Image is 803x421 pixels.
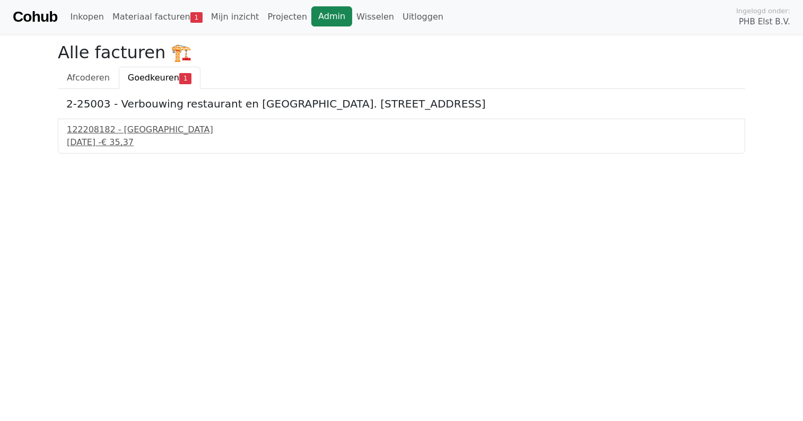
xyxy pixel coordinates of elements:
[736,6,790,16] span: Ingelogd onder:
[58,67,119,89] a: Afcoderen
[398,6,448,28] a: Uitloggen
[207,6,264,28] a: Mijn inzicht
[128,73,179,83] span: Goedkeuren
[108,6,207,28] a: Materiaal facturen1
[67,136,736,149] div: [DATE] -
[67,73,110,83] span: Afcoderen
[119,67,200,89] a: Goedkeuren1
[352,6,398,28] a: Wisselen
[739,16,790,28] span: PHB Elst B.V.
[190,12,203,23] span: 1
[66,6,108,28] a: Inkopen
[58,42,745,62] h2: Alle facturen 🏗️
[13,4,57,30] a: Cohub
[67,123,736,136] div: 122208182 - [GEOGRAPHIC_DATA]
[67,123,736,149] a: 122208182 - [GEOGRAPHIC_DATA][DATE] -€ 35,37
[311,6,352,26] a: Admin
[263,6,311,28] a: Projecten
[179,73,191,84] span: 1
[66,97,737,110] h5: 2-25003 - Verbouwing restaurant en [GEOGRAPHIC_DATA]. [STREET_ADDRESS]
[101,137,134,147] span: € 35,37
